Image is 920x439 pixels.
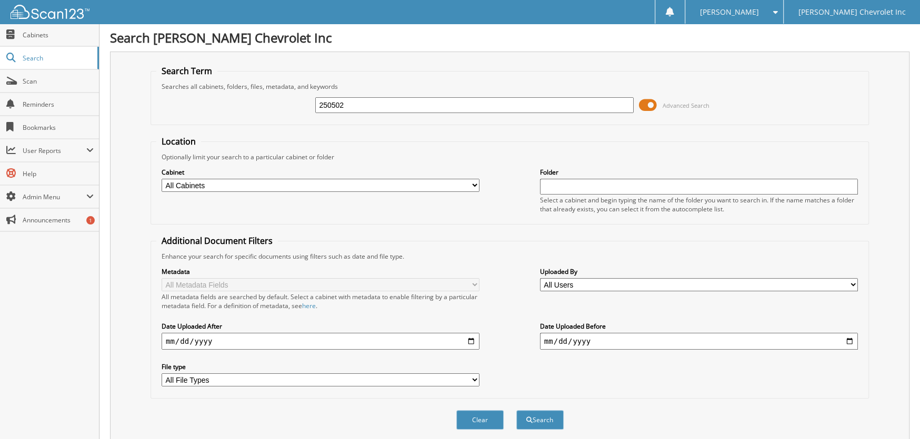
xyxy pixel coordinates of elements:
button: Search [516,410,564,430]
span: Reminders [23,100,94,109]
div: Searches all cabinets, folders, files, metadata, and keywords [156,82,863,91]
div: All metadata fields are searched by default. Select a cabinet with metadata to enable filtering b... [162,292,479,310]
input: start [162,333,479,350]
legend: Additional Document Filters [156,235,278,247]
input: end [540,333,858,350]
label: Cabinet [162,168,479,177]
a: here [302,301,316,310]
img: scan123-logo-white.svg [11,5,89,19]
span: [PERSON_NAME] [700,9,759,15]
h1: Search [PERSON_NAME] Chevrolet Inc [110,29,909,46]
label: Folder [540,168,858,177]
span: Bookmarks [23,123,94,132]
span: Announcements [23,216,94,224]
div: 1 [86,216,95,224]
label: Date Uploaded After [162,322,479,331]
span: Help [23,169,94,178]
label: Metadata [162,267,479,276]
div: Enhance your search for specific documents using filters such as date and file type. [156,252,863,261]
label: Date Uploaded Before [540,322,858,331]
span: Advanced Search [663,101,709,109]
div: Select a cabinet and begin typing the name of the folder you want to search in. If the name match... [540,196,858,213]
label: Uploaded By [540,267,858,276]
span: Search [23,54,92,63]
span: User Reports [23,146,86,155]
span: Scan [23,77,94,86]
legend: Search Term [156,65,217,77]
span: Cabinets [23,30,94,39]
span: [PERSON_NAME] Chevrolet Inc [798,9,906,15]
iframe: Chat Widget [867,389,920,439]
button: Clear [456,410,504,430]
span: Admin Menu [23,192,86,201]
div: Optionally limit your search to a particular cabinet or folder [156,152,863,161]
label: File type [162,362,479,371]
legend: Location [156,136,201,147]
